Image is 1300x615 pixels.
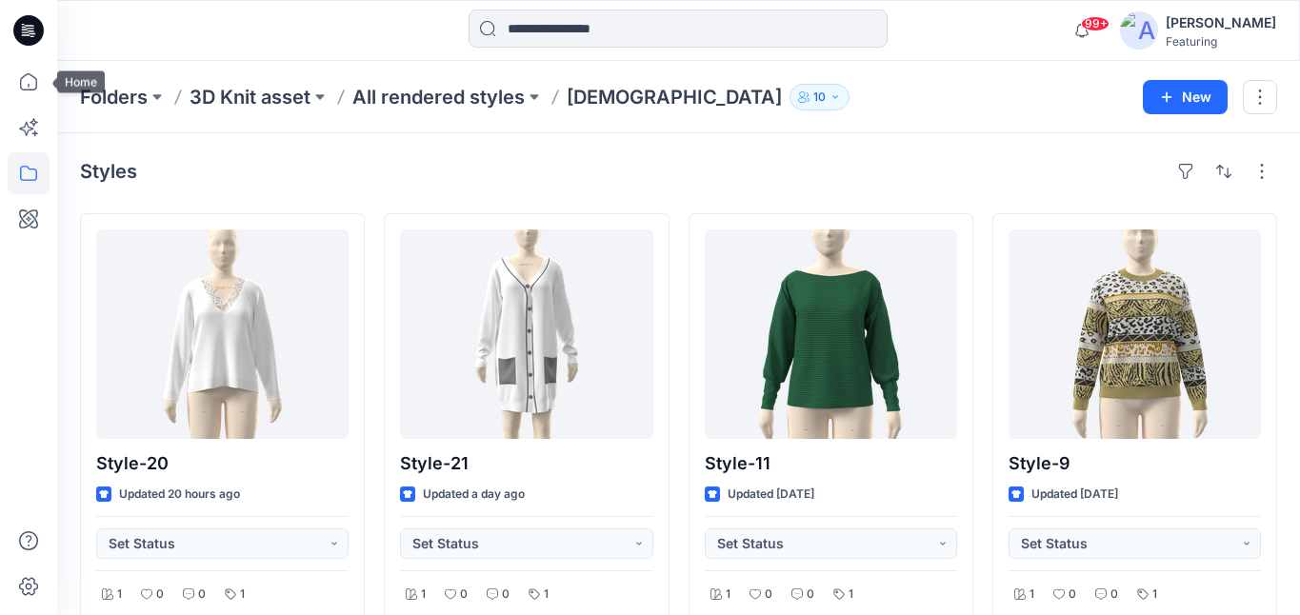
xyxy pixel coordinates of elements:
[352,84,525,110] a: All rendered styles
[400,450,652,477] p: Style-21
[1031,485,1118,505] p: Updated [DATE]
[80,84,148,110] a: Folders
[1143,80,1228,114] button: New
[1152,585,1157,605] p: 1
[198,585,206,605] p: 0
[1166,34,1276,49] div: Featuring
[1081,16,1110,31] span: 99+
[790,84,850,110] button: 10
[1009,450,1261,477] p: Style-9
[400,229,652,439] a: Style-21
[1009,229,1261,439] a: Style-9
[567,84,782,110] p: [DEMOGRAPHIC_DATA]
[849,585,853,605] p: 1
[705,450,957,477] p: Style-11
[423,485,525,505] p: Updated a day ago
[240,585,245,605] p: 1
[728,485,814,505] p: Updated [DATE]
[1120,11,1158,50] img: avatar
[421,585,426,605] p: 1
[1030,585,1034,605] p: 1
[96,450,349,477] p: Style-20
[460,585,468,605] p: 0
[190,84,310,110] a: 3D Knit asset
[96,229,349,439] a: Style-20
[544,585,549,605] p: 1
[156,585,164,605] p: 0
[502,585,510,605] p: 0
[80,160,137,183] h4: Styles
[765,585,772,605] p: 0
[119,485,240,505] p: Updated 20 hours ago
[726,585,730,605] p: 1
[1166,11,1276,34] div: [PERSON_NAME]
[1110,585,1118,605] p: 0
[813,87,826,108] p: 10
[807,585,814,605] p: 0
[117,585,122,605] p: 1
[705,229,957,439] a: Style-11
[1069,585,1076,605] p: 0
